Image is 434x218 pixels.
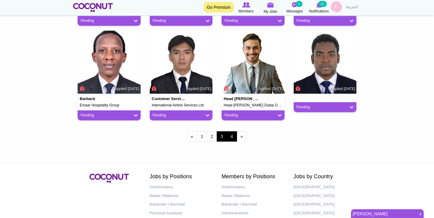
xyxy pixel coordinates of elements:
[222,31,285,94] img: Siyad Ali's picture
[309,8,329,14] span: Notifications
[150,200,213,209] a: Bartender / Barmaid
[343,2,361,14] a: العربية
[89,174,129,183] img: Coconut
[351,210,416,218] a: [PERSON_NAME]
[294,209,357,218] a: [GEOGRAPHIC_DATA]
[286,8,303,14] span: Messages
[224,103,282,107] h5: Head [PERSON_NAME] Dubai Opera
[81,18,138,23] a: Pending
[264,8,277,15] span: My Jobs
[223,85,228,91] span: Connect to Unlock the Profile
[204,2,234,12] a: Go Premium
[239,8,254,14] span: Members
[294,192,357,200] a: [GEOGRAPHIC_DATA]
[292,2,298,8] img: Messages
[152,103,211,107] h5: International Airline Services Ltd
[318,1,327,7] small: 21
[297,18,354,23] a: Pending
[295,85,300,91] span: Connect to Unlock the Profile
[294,31,357,94] img: Rubben Affum's picture
[207,131,217,142] a: 2
[258,2,282,15] a: My Jobs My Jobs
[222,192,285,200] a: Waiter /Waitress
[78,31,141,94] img: Francis Maina's picture
[225,18,282,23] a: Pending
[316,2,322,8] img: Notifications
[297,105,354,110] a: Pending
[222,174,285,180] h2: Members by Positions
[296,1,302,7] small: 1
[79,85,84,91] span: Connect to Unlock the Profile
[152,97,187,101] h4: Customer Service Representative
[227,131,237,142] a: 4
[80,97,115,101] h4: Barback
[150,183,213,192] a: Host/Hostess
[267,2,274,8] img: My Jobs
[150,209,213,218] a: Personal Assistant
[153,18,210,23] a: Pending
[153,113,210,118] a: Pending
[294,174,357,180] h2: Jobs by Country
[225,113,282,118] a: Pending
[307,2,331,14] a: Notifications Notifications 21
[187,131,197,142] a: ‹ previous
[294,183,357,192] a: [GEOGRAPHIC_DATA]
[222,183,285,192] a: Host/Hostess
[417,210,424,218] span: x
[73,3,113,12] img: Home
[150,31,213,94] img: Edwin Jr Arjona's picture
[150,192,213,200] a: Waiter /Waitress
[237,131,247,142] a: next ›
[197,131,207,142] a: 1
[234,2,258,14] a: Browse Members Members
[294,200,357,209] a: [GEOGRAPHIC_DATA]
[80,103,139,107] h5: Emaar Hospitality Group
[282,2,307,14] a: Messages Messages 1
[150,174,213,180] h2: Jobs by Positions
[81,113,138,118] a: Pending
[222,209,285,218] a: Administrations
[151,85,156,91] span: Connect to Unlock the Profile
[217,131,227,142] span: 3
[242,2,250,8] img: Browse Members
[222,200,285,209] a: Bartender / Barmaid
[224,97,259,101] h4: Head [PERSON_NAME] Dubai Opera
